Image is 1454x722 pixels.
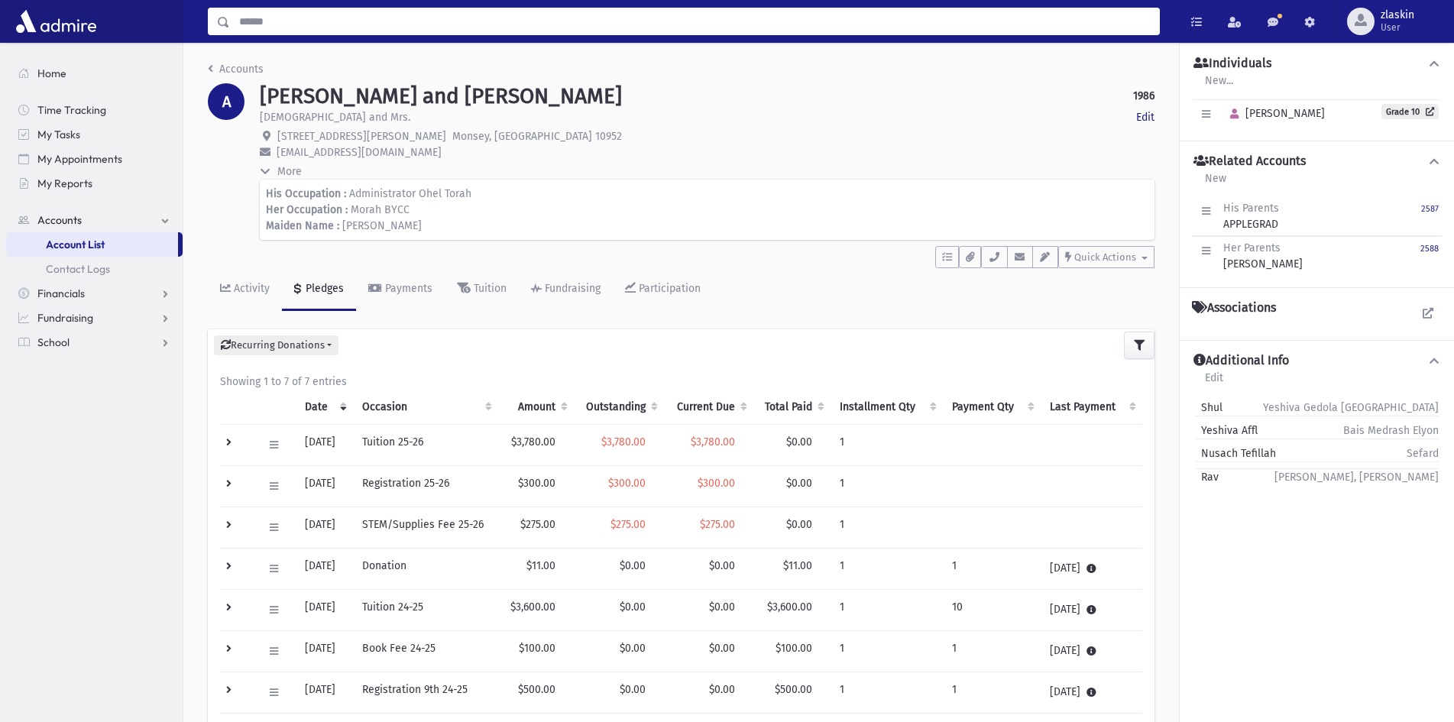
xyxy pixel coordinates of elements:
strong: 1986 [1133,88,1154,104]
a: Fundraising [6,306,183,330]
span: Monsey, [GEOGRAPHIC_DATA] 10952 [452,130,622,143]
a: School [6,330,183,355]
a: Time Tracking [6,98,183,122]
p: [DEMOGRAPHIC_DATA] and Mrs. [260,109,410,125]
div: Activity [231,282,270,295]
th: Last Payment: activate to sort column ascending [1041,390,1142,425]
span: [PERSON_NAME], [PERSON_NAME] [1274,469,1439,485]
th: Date: activate to sort column ascending [296,390,353,425]
td: $275.00 [498,507,574,548]
td: 1 [943,630,1041,672]
span: $0.00 [709,642,735,655]
td: [DATE] [296,424,353,465]
span: [EMAIL_ADDRESS][DOMAIN_NAME] [277,146,442,159]
td: 1 [831,630,943,672]
span: $0.00 [709,559,735,572]
span: $300.00 [698,477,735,490]
input: Search [230,8,1159,35]
td: [DATE] [1041,672,1142,713]
span: $275.00 [610,518,646,531]
span: [PERSON_NAME] [342,219,422,232]
a: Account List [6,232,178,257]
span: Shul [1195,400,1222,416]
th: Total Paid: activate to sort column ascending [753,390,831,425]
a: Contact Logs [6,257,183,281]
div: Pledges [303,282,344,295]
th: Current Due: activate to sort column ascending [664,390,753,425]
span: Her Parents [1223,241,1281,254]
a: New [1204,170,1227,197]
h4: Additional Info [1193,353,1289,369]
td: $3,600.00 [498,589,574,630]
button: Quick Actions [1058,246,1154,268]
span: $3,780.00 [691,435,735,448]
button: Individuals [1192,56,1442,72]
span: Morah BYCC [351,203,410,216]
td: Book Fee 24-25 [353,630,498,672]
a: 2587 [1421,200,1439,232]
span: $0.00 [620,559,646,572]
button: More [260,164,303,180]
td: [DATE] [1041,548,1142,589]
span: $275.00 [700,518,735,531]
div: Payments [382,282,432,295]
td: 1 [831,589,943,630]
img: AdmirePro [12,6,100,37]
span: Sefard [1407,445,1439,461]
div: A [208,83,244,120]
th: Occasion : activate to sort column ascending [353,390,498,425]
th: Amount: activate to sort column ascending [498,390,574,425]
a: My Tasks [6,122,183,147]
span: $0.00 [786,518,812,531]
h1: [PERSON_NAME] and [PERSON_NAME] [260,83,622,109]
a: New... [1204,72,1234,99]
td: $11.00 [498,548,574,589]
th: Outstanding: activate to sort column ascending [574,390,665,425]
a: Financials [6,281,183,306]
div: [PERSON_NAME] [1223,240,1303,272]
span: Fundraising [37,311,93,325]
span: $0.00 [620,601,646,614]
span: Home [37,66,66,80]
span: My Tasks [37,128,80,141]
span: His Parents [1223,202,1279,215]
h4: Individuals [1193,56,1271,72]
div: Participation [636,282,701,295]
span: zlaskin [1381,9,1414,21]
span: More [277,165,302,178]
td: 1 [943,548,1041,589]
a: Tuition [445,268,519,311]
span: Financials [37,287,85,300]
h4: Associations [1192,300,1276,316]
span: Contact Logs [46,262,110,276]
td: [DATE] [1041,630,1142,672]
span: $100.00 [776,642,812,655]
a: Participation [613,268,713,311]
a: Edit [1136,109,1154,125]
span: $11.00 [783,559,812,572]
td: $100.00 [498,630,574,672]
button: Additional Info [1192,353,1442,369]
span: $3,780.00 [601,435,646,448]
td: 1 [831,424,943,465]
span: My Reports [37,176,92,190]
a: Payments [356,268,445,311]
a: My Appointments [6,147,183,171]
a: Pledges [282,268,356,311]
small: 2588 [1420,244,1439,254]
span: $0.00 [709,683,735,696]
span: School [37,335,70,349]
span: Administrator Ohel Torah [349,187,471,200]
td: [DATE] [296,465,353,507]
a: 2588 [1420,240,1439,272]
div: Showing 1 to 7 of 7 entries [220,374,1142,390]
span: $3,600.00 [767,601,812,614]
strong: Her Occupation : [266,203,348,216]
span: Yeshiva Affl [1195,423,1258,439]
span: Account List [46,238,105,251]
span: $500.00 [775,683,812,696]
span: Bais Medrash Elyon [1343,423,1439,439]
span: Rav [1195,469,1219,485]
button: Recurring Donations [214,335,338,355]
th: Payment Qty: activate to sort column ascending [943,390,1041,425]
